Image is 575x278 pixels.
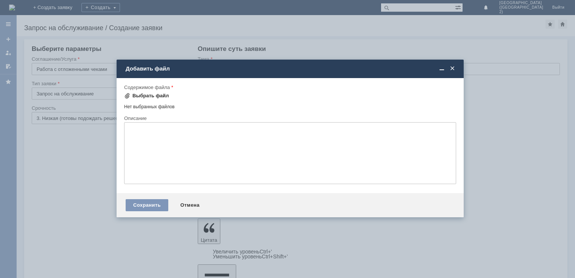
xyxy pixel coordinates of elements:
[3,3,110,15] div: Добрый день. касса зависла и покупатель не стала ждать... чек на сумму 395 руб.
[124,101,456,110] div: Нет выбранных файлов
[132,93,169,99] div: Выбрать файл
[449,65,456,72] span: Закрыть
[124,116,455,121] div: Описание
[438,65,446,72] span: Свернуть (Ctrl + M)
[126,65,456,72] div: Добавить файл
[124,85,455,90] div: Содержимое файла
